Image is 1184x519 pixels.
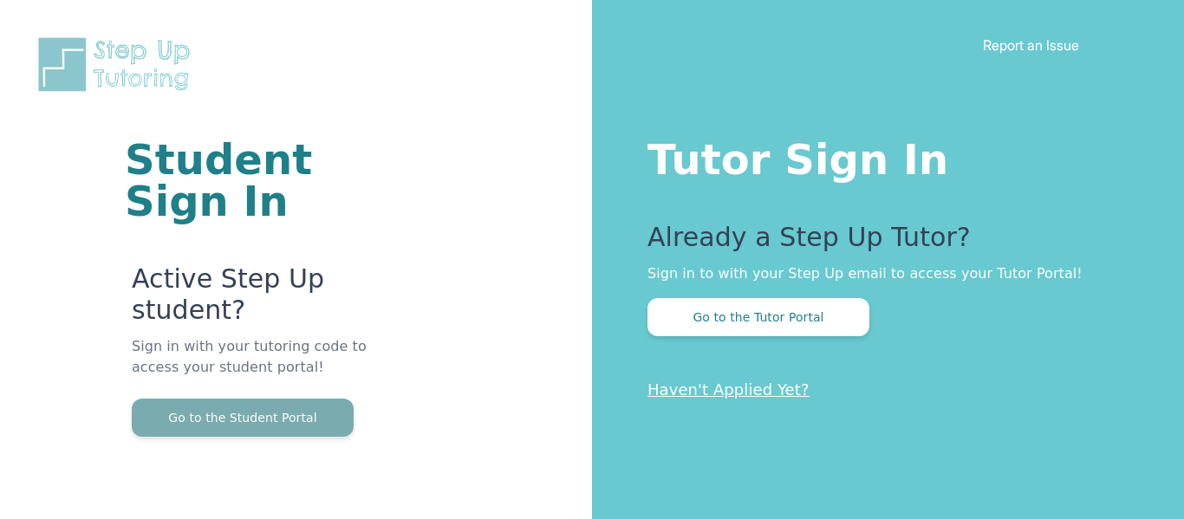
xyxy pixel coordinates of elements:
[647,222,1115,263] p: Already a Step Up Tutor?
[132,336,384,399] p: Sign in with your tutoring code to access your student portal!
[132,399,354,437] button: Go to the Student Portal
[132,409,354,425] a: Go to the Student Portal
[647,132,1115,180] h1: Tutor Sign In
[647,380,810,399] a: Haven't Applied Yet?
[647,263,1115,284] p: Sign in to with your Step Up email to access your Tutor Portal!
[125,139,384,222] h1: Student Sign In
[983,36,1079,54] a: Report an Issue
[132,263,384,336] p: Active Step Up student?
[647,308,869,325] a: Go to the Tutor Portal
[647,298,869,336] button: Go to the Tutor Portal
[35,35,201,94] img: Step Up Tutoring horizontal logo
